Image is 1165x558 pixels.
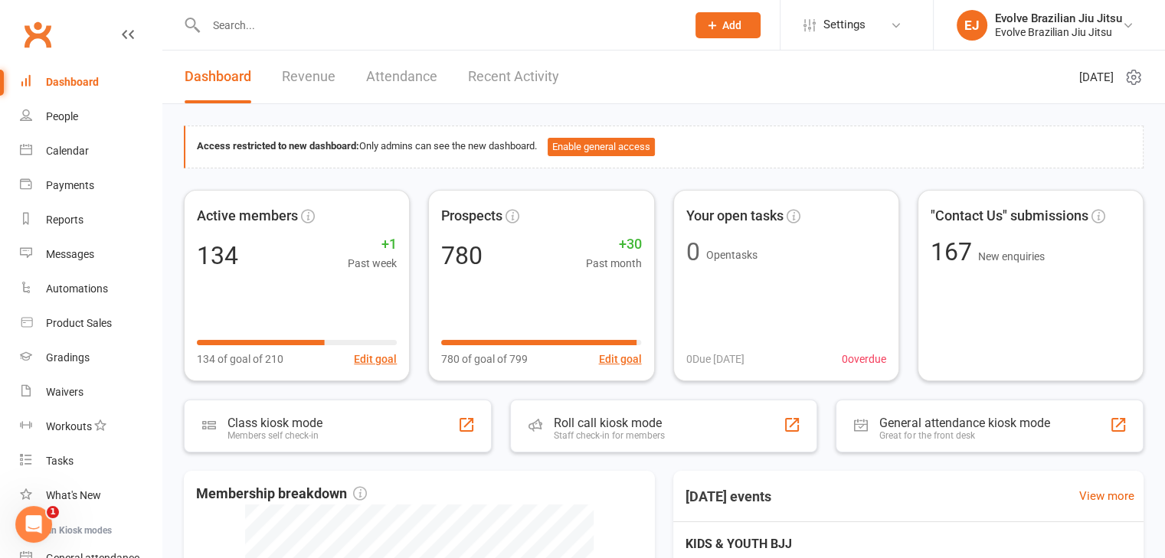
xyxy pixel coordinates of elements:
a: View more [1079,487,1134,505]
a: Messages [20,237,162,272]
div: Only admins can see the new dashboard. [197,138,1131,156]
a: Revenue [282,51,335,103]
span: Add [722,19,741,31]
h3: [DATE] events [673,483,784,511]
div: 0 [686,240,700,264]
span: 0 overdue [842,351,886,367]
a: Calendar [20,134,162,168]
a: Recent Activity [468,51,559,103]
div: What's New [46,489,101,501]
span: Active members [197,205,298,227]
div: People [46,110,78,122]
div: Waivers [46,386,83,398]
a: Gradings [20,341,162,375]
span: New enquiries [978,250,1045,263]
span: 780 of goal of 799 [441,351,528,367]
span: 167 [931,237,978,266]
span: +1 [348,233,397,256]
span: Membership breakdown [196,483,367,505]
div: Class kiosk mode [227,416,322,430]
span: 0 Due [DATE] [686,351,744,367]
span: Settings [823,8,866,42]
div: 134 [197,243,238,268]
button: Add [695,12,761,38]
div: 780 [441,243,483,268]
input: Search... [201,15,676,36]
a: Tasks [20,444,162,478]
div: Staff check-in for members [554,430,665,441]
div: Members self check-in [227,430,322,441]
a: Dashboard [185,51,251,103]
a: Workouts [20,410,162,444]
div: Payments [46,179,94,191]
span: Past week [348,255,397,272]
a: People [20,100,162,134]
a: Clubworx [18,15,57,54]
a: Attendance [366,51,437,103]
div: Evolve Brazilian Jiu Jitsu [995,25,1122,39]
div: Gradings [46,351,90,364]
div: Automations [46,282,108,295]
button: Edit goal [599,351,642,367]
div: Tasks [46,455,74,467]
strong: Access restricted to new dashboard: [197,140,359,152]
button: Edit goal [354,351,397,367]
div: Great for the front desk [879,430,1049,441]
div: General attendance kiosk mode [879,416,1049,430]
div: EJ [957,10,987,41]
a: What's New [20,478,162,513]
span: Prospects [441,205,502,227]
a: Payments [20,168,162,203]
a: Reports [20,203,162,237]
div: Calendar [46,145,89,157]
div: Messages [46,248,94,260]
span: 134 of goal of 210 [197,351,283,367]
div: Dashboard [46,76,99,88]
button: Enable general access [548,138,655,156]
a: Automations [20,272,162,306]
a: Product Sales [20,306,162,341]
span: KIDS & YOUTH BJJ [686,534,1062,554]
div: Workouts [46,420,92,432]
span: Your open tasks [686,205,784,227]
div: Reports [46,214,83,226]
span: [DATE] [1079,68,1114,86]
div: Evolve Brazilian Jiu Jitsu [995,11,1122,25]
span: Open tasks [706,249,758,261]
a: Dashboard [20,65,162,100]
div: Roll call kiosk mode [554,416,665,430]
span: Past month [586,255,642,272]
span: 1 [47,506,59,518]
span: +30 [586,233,642,256]
span: "Contact Us" submissions [931,205,1088,227]
a: Waivers [20,375,162,410]
div: Product Sales [46,317,112,329]
iframe: Intercom live chat [15,506,52,543]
